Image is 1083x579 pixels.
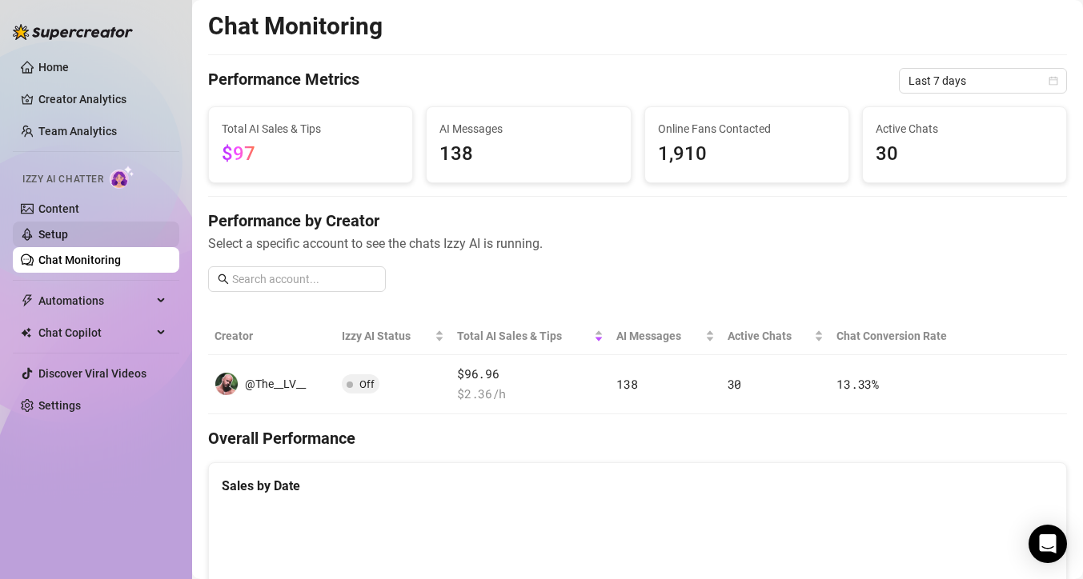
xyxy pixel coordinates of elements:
[208,427,1067,449] h4: Overall Performance
[222,142,255,165] span: $97
[451,317,610,355] th: Total AI Sales & Tips
[909,69,1057,93] span: Last 7 days
[13,24,133,40] img: logo-BBDzfeDw.svg
[38,61,69,74] a: Home
[208,210,1067,232] h4: Performance by Creator
[359,378,375,390] span: Off
[22,172,103,187] span: Izzy AI Chatter
[728,327,812,345] span: Active Chats
[728,376,741,392] span: 30
[215,373,238,395] img: @The__LV__
[439,139,617,170] span: 138
[38,228,68,241] a: Setup
[439,120,617,138] span: AI Messages
[457,385,604,404] span: $ 2.36 /h
[38,125,117,138] a: Team Analytics
[616,327,701,345] span: AI Messages
[335,317,451,355] th: Izzy AI Status
[830,317,981,355] th: Chat Conversion Rate
[38,288,152,313] span: Automations
[610,317,720,355] th: AI Messages
[38,399,81,412] a: Settings
[110,166,134,189] img: AI Chatter
[232,270,376,288] input: Search account...
[21,294,34,307] span: thunderbolt
[721,317,831,355] th: Active Chats
[38,367,146,380] a: Discover Viral Videos
[38,86,166,112] a: Creator Analytics
[38,320,152,345] span: Chat Copilot
[658,139,836,170] span: 1,910
[38,254,121,266] a: Chat Monitoring
[616,376,637,392] span: 138
[342,327,431,345] span: Izzy AI Status
[222,120,399,138] span: Total AI Sales & Tips
[208,68,359,94] h4: Performance Metrics
[222,476,1053,496] div: Sales by Date
[208,11,383,42] h2: Chat Monitoring
[218,274,229,285] span: search
[658,120,836,138] span: Online Fans Contacted
[457,327,591,345] span: Total AI Sales & Tips
[208,234,1067,254] span: Select a specific account to see the chats Izzy AI is running.
[1049,76,1058,86] span: calendar
[876,120,1053,138] span: Active Chats
[457,365,604,384] span: $96.96
[21,327,31,338] img: Chat Copilot
[208,317,335,355] th: Creator
[876,139,1053,170] span: 30
[38,202,79,215] a: Content
[245,377,306,390] span: @The__LV__
[836,376,878,392] span: 13.33 %
[1029,525,1067,563] div: Open Intercom Messenger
